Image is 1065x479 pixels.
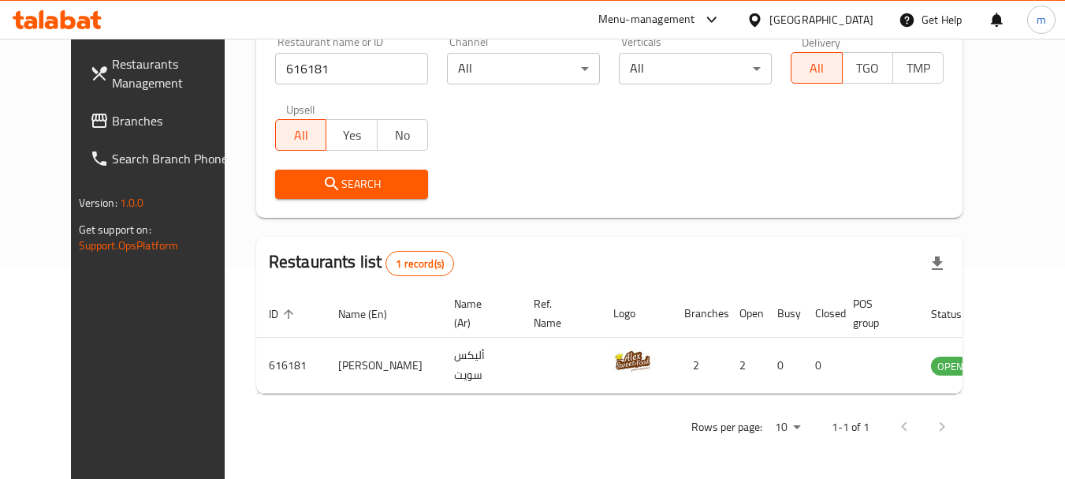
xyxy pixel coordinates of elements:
[853,294,899,332] span: POS group
[112,54,236,92] span: Restaurants Management
[691,417,762,437] p: Rows per page:
[77,140,249,178] a: Search Branch Phone
[619,53,772,84] div: All
[256,338,326,394] td: 616181
[802,338,840,394] td: 0
[598,10,695,29] div: Menu-management
[377,119,428,151] button: No
[601,290,672,338] th: Logo
[1037,11,1046,28] span: m
[454,294,502,332] span: Name (Ar)
[79,235,179,256] a: Support.OpsPlatform
[386,256,453,271] span: 1 record(s)
[269,250,454,276] h2: Restaurants list
[791,52,842,84] button: All
[931,305,982,324] span: Status
[672,338,727,394] td: 2
[802,36,841,47] label: Delivery
[727,338,765,394] td: 2
[333,124,371,147] span: Yes
[892,52,944,84] button: TMP
[275,53,428,84] input: Search for restaurant name or ID..
[441,338,521,394] td: أليكس سويت
[256,290,1056,394] table: enhanced table
[672,290,727,338] th: Branches
[385,251,454,276] div: Total records count
[931,357,970,376] div: OPEN
[286,103,315,114] label: Upsell
[275,119,326,151] button: All
[802,290,840,338] th: Closed
[384,124,422,147] span: No
[849,57,887,80] span: TGO
[77,102,249,140] a: Branches
[288,174,415,194] span: Search
[326,338,441,394] td: [PERSON_NAME]
[769,11,873,28] div: [GEOGRAPHIC_DATA]
[120,193,144,213] span: 1.0.0
[727,290,765,338] th: Open
[282,124,320,147] span: All
[931,357,970,376] span: OPEN
[918,245,956,283] div: Export file
[769,416,806,440] div: Rows per page:
[269,305,299,324] span: ID
[275,170,428,199] button: Search
[112,111,236,130] span: Branches
[899,57,937,80] span: TMP
[765,290,802,338] th: Busy
[338,305,408,324] span: Name (En)
[77,45,249,102] a: Restaurants Management
[832,417,870,437] p: 1-1 of 1
[798,57,836,80] span: All
[765,338,802,394] td: 0
[613,342,653,382] img: Alex Sweet
[112,149,236,168] span: Search Branch Phone
[79,193,117,213] span: Version:
[79,219,151,240] span: Get support on:
[447,53,600,84] div: All
[534,294,582,332] span: Ref. Name
[326,119,377,151] button: Yes
[842,52,893,84] button: TGO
